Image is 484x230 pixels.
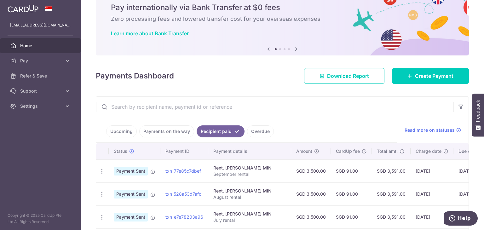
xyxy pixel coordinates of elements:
[213,188,286,194] div: Rent. [PERSON_NAME] MIN
[165,191,201,197] a: txn_528a53d7afc
[114,190,148,198] span: Payment Sent
[208,143,291,159] th: Payment details
[377,148,398,154] span: Total amt.
[213,171,286,177] p: September rental
[165,168,201,174] a: txn_77e85c7dbef
[411,182,453,205] td: [DATE]
[20,43,62,49] span: Home
[331,159,372,182] td: SGD 91.00
[197,125,245,137] a: Recipient paid
[160,143,208,159] th: Payment ID
[114,167,148,175] span: Payment Sent
[213,211,286,217] div: Rent. [PERSON_NAME] MIN
[411,205,453,228] td: [DATE]
[405,127,461,133] a: Read more on statuses
[114,213,148,221] span: Payment Sent
[416,148,441,154] span: Charge date
[472,94,484,136] button: Feedback - Show survey
[444,211,478,227] iframe: Opens a widget where you can find more information
[20,103,62,109] span: Settings
[111,15,454,23] h6: Zero processing fees and lowered transfer cost for your overseas expenses
[291,159,331,182] td: SGD 3,500.00
[213,165,286,171] div: Rent. [PERSON_NAME] MIN
[331,205,372,228] td: SGD 91.00
[111,30,189,37] a: Learn more about Bank Transfer
[372,205,411,228] td: SGD 3,591.00
[475,100,481,122] span: Feedback
[372,159,411,182] td: SGD 3,591.00
[8,5,38,13] img: CardUp
[139,125,194,137] a: Payments on the way
[411,159,453,182] td: [DATE]
[304,68,384,84] a: Download Report
[20,88,62,94] span: Support
[20,58,62,64] span: Pay
[10,22,71,28] p: [EMAIL_ADDRESS][DOMAIN_NAME]
[20,73,62,79] span: Refer & Save
[392,68,469,84] a: Create Payment
[405,127,455,133] span: Read more on statuses
[96,97,453,117] input: Search by recipient name, payment id or reference
[114,148,127,154] span: Status
[213,194,286,200] p: August rental
[106,125,137,137] a: Upcoming
[213,217,286,223] p: July rental
[296,148,312,154] span: Amount
[111,3,454,13] h5: Pay internationally via Bank Transfer at $0 fees
[291,205,331,228] td: SGD 3,500.00
[336,148,360,154] span: CardUp fee
[331,182,372,205] td: SGD 91.00
[458,148,477,154] span: Due date
[96,70,174,82] h4: Payments Dashboard
[415,72,453,80] span: Create Payment
[327,72,369,80] span: Download Report
[291,182,331,205] td: SGD 3,500.00
[372,182,411,205] td: SGD 3,591.00
[247,125,274,137] a: Overdue
[165,214,203,220] a: txn_e7e78203a96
